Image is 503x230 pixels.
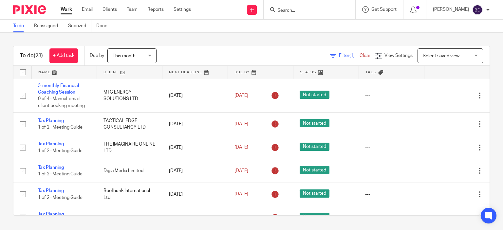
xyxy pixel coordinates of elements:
[38,212,64,217] a: Tax Planning
[113,54,136,58] span: This month
[34,20,63,32] a: Reassigned
[97,136,162,159] td: THE IMAGINAIRE ONLINE LTD
[38,195,83,200] span: 1 of 2 · Meeting Guide
[38,188,64,193] a: Tax Planning
[90,52,104,59] p: Due by
[38,165,64,170] a: Tax Planning
[34,53,43,58] span: (23)
[339,53,360,58] span: Filter
[102,6,117,13] a: Clients
[300,189,329,198] span: Not started
[433,6,469,13] p: [PERSON_NAME]
[300,119,329,127] span: Not started
[96,20,112,32] a: Done
[162,136,228,159] td: [DATE]
[127,6,138,13] a: Team
[371,7,397,12] span: Get Support
[234,168,248,173] span: [DATE]
[365,214,418,221] div: ---
[384,53,413,58] span: View Settings
[147,6,164,13] a: Reports
[20,52,43,59] h1: To do
[277,8,336,14] input: Search
[162,159,228,183] td: [DATE]
[38,149,83,153] span: 1 of 2 · Meeting Guide
[38,125,83,130] span: 1 of 2 · Meeting Guide
[300,91,329,99] span: Not started
[360,53,370,58] a: Clear
[38,97,85,108] span: 0 of 4 · Manual-email - client booking meeting
[365,144,418,151] div: ---
[13,20,29,32] a: To do
[365,168,418,174] div: ---
[38,83,79,95] a: 3-monthly Financial Coaching Session
[61,6,72,13] a: Work
[49,48,78,63] a: + Add task
[365,191,418,198] div: ---
[97,79,162,113] td: MTG ENERGY SOLUTIONS LTD
[97,206,162,229] td: Vein Train Ltd
[82,6,93,13] a: Email
[234,192,248,197] span: [DATE]
[365,92,418,99] div: ---
[97,183,162,206] td: Roofbunk International Ltd
[234,122,248,126] span: [DATE]
[234,93,248,98] span: [DATE]
[234,145,248,150] span: [DATE]
[162,79,228,113] td: [DATE]
[38,118,64,123] a: Tax Planning
[38,142,64,146] a: Tax Planning
[300,166,329,174] span: Not started
[365,121,418,127] div: ---
[349,53,355,58] span: (1)
[38,172,83,176] span: 1 of 2 · Meeting Guide
[162,206,228,229] td: [DATE]
[13,5,46,14] img: Pixie
[174,6,191,13] a: Settings
[365,70,377,74] span: Tags
[97,113,162,136] td: TACTICAL EDGE CONSULTANCY LTD
[472,5,483,15] img: svg%3E
[162,113,228,136] td: [DATE]
[162,183,228,206] td: [DATE]
[68,20,91,32] a: Snoozed
[97,159,162,183] td: Digia Media Limited
[300,143,329,151] span: Not started
[300,213,329,221] span: Not started
[423,54,459,58] span: Select saved view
